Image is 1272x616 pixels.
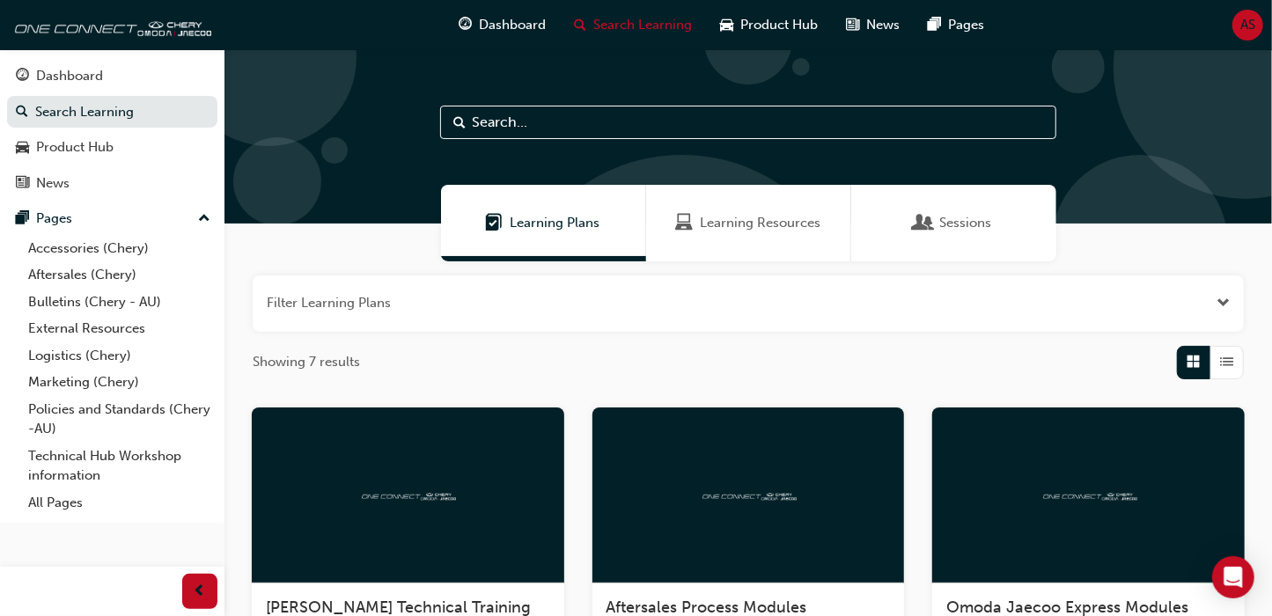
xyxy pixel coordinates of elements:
a: Learning PlansLearning Plans [441,185,646,261]
img: oneconnect [700,486,797,502]
span: Dashboard [480,15,547,35]
span: prev-icon [194,581,207,603]
a: news-iconNews [833,7,915,43]
span: car-icon [721,14,734,36]
span: pages-icon [929,14,942,36]
span: search-icon [16,105,28,121]
span: guage-icon [16,69,29,84]
button: AS [1232,10,1263,40]
a: pages-iconPages [915,7,999,43]
a: Learning ResourcesLearning Resources [646,185,851,261]
a: Product Hub [7,131,217,164]
span: News [867,15,901,35]
a: Technical Hub Workshop information [21,443,217,489]
a: External Resources [21,315,217,342]
div: Dashboard [36,66,103,86]
span: car-icon [16,140,29,156]
span: Pages [949,15,985,35]
img: oneconnect [9,7,211,42]
span: news-icon [16,176,29,192]
div: Open Intercom Messenger [1212,556,1254,598]
span: Showing 7 results [253,352,360,372]
a: SessionsSessions [851,185,1056,261]
span: List [1221,352,1234,372]
button: DashboardSearch LearningProduct HubNews [7,56,217,202]
a: Search Learning [7,96,217,128]
a: guage-iconDashboard [445,7,561,43]
div: News [36,173,70,194]
span: up-icon [198,208,210,231]
span: AS [1240,15,1255,35]
a: All Pages [21,489,217,517]
span: Learning Plans [486,213,504,233]
a: Policies and Standards (Chery -AU) [21,396,217,443]
div: Product Hub [36,137,114,158]
a: Accessories (Chery) [21,235,217,262]
a: Bulletins (Chery - AU) [21,289,217,316]
span: Sessions [915,213,933,233]
span: search-icon [575,14,587,36]
a: Dashboard [7,60,217,92]
span: Sessions [940,213,992,233]
img: oneconnect [359,486,456,502]
span: pages-icon [16,211,29,227]
span: news-icon [847,14,860,36]
span: Learning Plans [511,213,600,233]
a: Logistics (Chery) [21,342,217,370]
a: car-iconProduct Hub [707,7,833,43]
a: search-iconSearch Learning [561,7,707,43]
span: Grid [1187,352,1201,372]
a: Marketing (Chery) [21,369,217,396]
span: Product Hub [741,15,819,35]
img: oneconnect [1040,486,1137,502]
span: guage-icon [460,14,473,36]
a: News [7,167,217,200]
a: Aftersales (Chery) [21,261,217,289]
span: Learning Resources [675,213,693,233]
button: Pages [7,202,217,235]
span: Search [453,113,466,133]
div: Pages [36,209,72,229]
input: Search... [440,106,1056,139]
span: Search Learning [594,15,693,35]
span: Learning Resources [700,213,820,233]
button: Open the filter [1217,293,1230,313]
